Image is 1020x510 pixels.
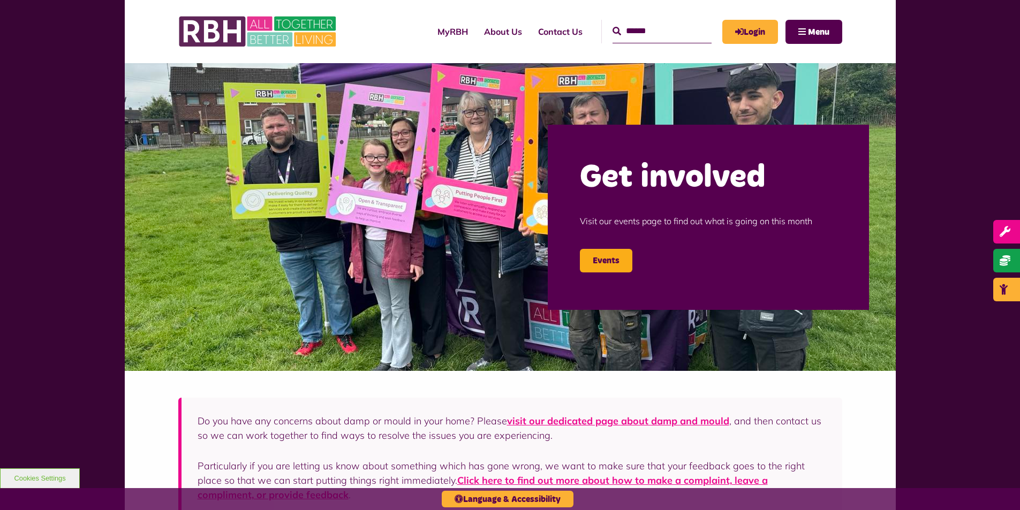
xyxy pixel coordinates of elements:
p: Do you have any concerns about damp or mould in your home? Please , and then contact us so we can... [198,414,826,443]
a: Click here to find out more about how to make a complaint, leave a compliment, or provide feedback [198,474,768,501]
a: About Us [476,17,530,46]
p: Particularly if you are letting us know about something which has gone wrong, we want to make sur... [198,459,826,502]
img: RBH [178,11,339,52]
button: Language & Accessibility [442,491,573,507]
span: Menu [808,28,829,36]
button: Navigation [785,20,842,44]
a: MyRBH [722,20,778,44]
img: Image (22) [125,63,896,371]
p: Visit our events page to find out what is going on this month [580,199,837,243]
a: Events [580,249,632,272]
a: visit our dedicated page about damp and mould [507,415,729,427]
h2: Get involved [580,157,837,199]
a: MyRBH [429,17,476,46]
a: Contact Us [530,17,591,46]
